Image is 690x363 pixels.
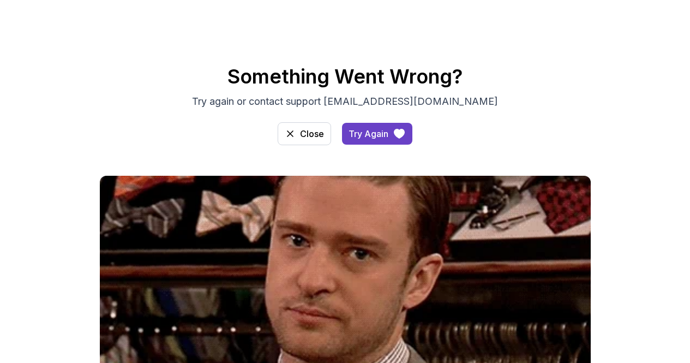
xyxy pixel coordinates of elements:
div: Try Again [349,127,388,140]
div: Close [300,127,324,140]
a: access-dashboard [342,123,412,145]
h2: Something Went Wrong? [5,66,685,87]
a: access-dashboard [278,122,331,145]
p: Try again or contact support [EMAIL_ADDRESS][DOMAIN_NAME] [162,94,529,109]
button: Close [278,122,331,145]
button: Try Again [342,123,412,145]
